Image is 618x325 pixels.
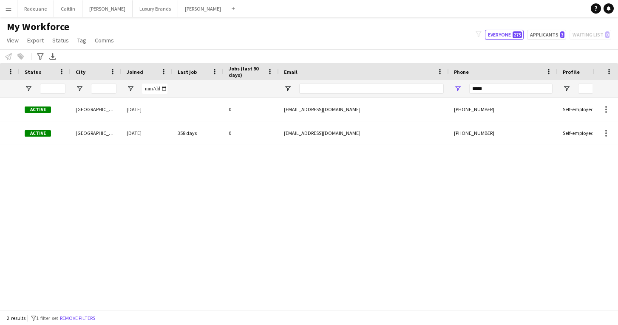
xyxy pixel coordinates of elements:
[133,0,178,17] button: Luxury Brands
[224,121,279,145] div: 0
[25,130,51,137] span: Active
[558,98,612,121] div: Self-employed Crew
[76,69,85,75] span: City
[127,69,143,75] span: Joined
[25,69,41,75] span: Status
[449,98,558,121] div: [PHONE_NUMBER]
[58,314,97,323] button: Remove filters
[35,51,45,62] app-action-btn: Advanced filters
[449,121,558,145] div: [PHONE_NUMBER]
[48,51,58,62] app-action-btn: Export XLSX
[560,31,564,38] span: 3
[563,85,570,92] button: Open Filter Menu
[122,121,173,145] div: [DATE]
[513,31,522,38] span: 275
[142,84,167,94] input: Joined Filter Input
[224,98,279,121] div: 0
[95,36,114,44] span: Comms
[173,121,224,145] div: 358 days
[279,98,449,121] div: [EMAIL_ADDRESS][DOMAIN_NAME]
[279,121,449,145] div: [EMAIL_ADDRESS][DOMAIN_NAME]
[284,69,298,75] span: Email
[71,121,122,145] div: [GEOGRAPHIC_DATA]
[563,69,580,75] span: Profile
[25,85,32,92] button: Open Filter Menu
[485,30,524,40] button: Everyone275
[469,84,553,94] input: Phone Filter Input
[40,84,65,94] input: Status Filter Input
[299,84,444,94] input: Email Filter Input
[52,36,69,44] span: Status
[527,30,566,40] button: Applicants3
[578,84,607,94] input: Profile Filter Input
[54,0,82,17] button: Caitlin
[91,84,116,94] input: City Filter Input
[7,20,69,33] span: My Workforce
[24,35,47,46] a: Export
[27,36,44,44] span: Export
[74,35,90,46] a: Tag
[49,35,72,46] a: Status
[229,65,264,78] span: Jobs (last 90 days)
[82,0,133,17] button: [PERSON_NAME]
[25,106,51,113] span: Active
[91,35,117,46] a: Comms
[127,85,134,92] button: Open Filter Menu
[284,85,292,92] button: Open Filter Menu
[71,98,122,121] div: [GEOGRAPHIC_DATA]
[77,36,86,44] span: Tag
[17,0,54,17] button: Radouane
[122,98,173,121] div: [DATE]
[178,0,228,17] button: [PERSON_NAME]
[3,35,22,46] a: View
[36,315,58,321] span: 1 filter set
[454,85,462,92] button: Open Filter Menu
[558,121,612,145] div: Self-employed Crew
[454,69,469,75] span: Phone
[178,69,197,75] span: Last job
[76,85,83,92] button: Open Filter Menu
[7,36,19,44] span: View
